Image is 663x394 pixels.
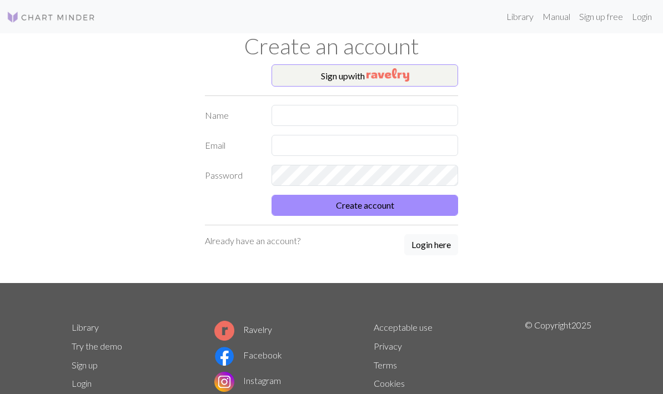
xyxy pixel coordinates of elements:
button: Sign upwith [272,64,458,87]
h1: Create an account [65,33,598,60]
a: Instagram [214,375,281,386]
a: Privacy [374,341,402,351]
img: Ravelry logo [214,321,234,341]
button: Login here [404,234,458,255]
a: Try the demo [72,341,122,351]
a: Sign up free [575,6,627,28]
img: Ravelry [366,68,409,82]
label: Password [198,165,265,186]
a: Facebook [214,350,282,360]
img: Instagram logo [214,372,234,392]
p: Already have an account? [205,234,300,247]
a: Manual [538,6,575,28]
img: Logo [7,11,96,24]
label: Email [198,135,265,156]
label: Name [198,105,265,126]
button: Create account [272,195,458,216]
a: Login [72,378,92,388]
img: Facebook logo [214,346,234,366]
a: Library [502,6,538,28]
a: Cookies [374,378,405,388]
a: Login here [404,234,458,256]
a: Terms [374,360,397,370]
a: Login [627,6,656,28]
a: Library [72,322,99,332]
a: Sign up [72,360,98,370]
a: Ravelry [214,324,272,335]
a: Acceptable use [374,322,433,332]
